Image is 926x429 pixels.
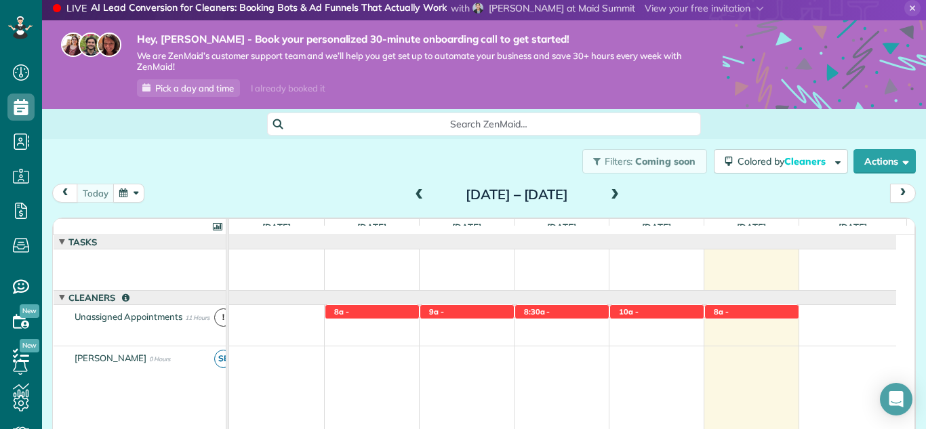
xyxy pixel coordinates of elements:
span: [PERSON_NAME] (Example Appointment) [523,317,606,346]
span: [PERSON_NAME] (Example Appointment) [713,317,791,346]
span: with [451,2,470,14]
span: [DATE] [449,222,484,232]
button: next [890,184,916,202]
span: [DATE] [260,222,294,232]
span: 8:30a - 10:30a [523,307,550,326]
img: jorge-587dff0eeaa6aab1f244e6dc62b8924c3b6ad411094392a53c71c6c4a576187d.jpg [79,33,103,57]
div: [STREET_ADDRESS] [325,305,419,319]
div: [STREET_ADDRESS] [610,305,704,319]
div: [STREET_ADDRESS] [420,305,514,319]
span: 8a - 10a [713,307,729,326]
span: [PERSON_NAME] (Example Appointment) [428,317,511,346]
span: ! [214,308,233,327]
span: [DATE] [734,222,769,232]
span: New [20,304,39,318]
span: Colored by [738,155,830,167]
span: Tasks [66,237,100,247]
div: [STREET_ADDRESS] [515,305,609,319]
button: Actions [853,149,916,173]
button: Colored byCleaners [714,149,848,173]
strong: Hey, [PERSON_NAME] - Book your personalized 30-minute onboarding call to get started! [137,33,682,46]
div: Open Intercom Messenger [880,383,912,415]
span: [PERSON_NAME] at Maid Summit [489,2,635,14]
span: [PERSON_NAME] (Example Appointment) [618,317,692,346]
span: [DATE] [544,222,579,232]
span: [DATE] [836,222,870,232]
span: 0 Hours [149,355,170,363]
div: I already booked it [243,80,333,97]
span: We are ZenMaid’s customer support team and we’ll help you get set up to automate your business an... [137,50,682,73]
div: [STREET_ADDRESS] [705,305,799,319]
img: michelle-19f622bdf1676172e81f8f8fba1fb50e276960ebfe0243fe18214015130c80e4.jpg [97,33,121,57]
span: [PERSON_NAME] [72,352,150,363]
a: Pick a day and time [137,79,240,97]
span: New [20,339,39,352]
span: [DATE] [639,222,674,232]
button: today [77,184,115,202]
span: Pick a day and time [155,83,234,94]
strong: AI Lead Conversion for Cleaners: Booking Bots & Ad Funnels That Actually Work [91,1,447,16]
span: [PERSON_NAME] (Example Appointment) [334,317,416,346]
span: 9a - 11:30a [428,307,455,326]
span: 8a - 9:30a [334,307,355,326]
span: 10a - 1p [618,307,639,326]
span: Cleaners [66,292,132,303]
span: 11 Hours [185,314,209,321]
img: rc-simon-8800daff0d2eb39cacf076593c434f5ffb35751efe55c5455cd5de04b127b0f0.jpg [472,3,483,14]
span: Filters: [605,155,633,167]
span: Cleaners [784,155,828,167]
button: prev [52,184,78,202]
span: SB [214,350,233,368]
span: Coming soon [635,155,696,167]
span: Unassigned Appointments [72,311,185,322]
img: maria-72a9807cf96188c08ef61303f053569d2e2a8a1cde33d635c8a3ac13582a053d.jpg [61,33,85,57]
span: [DATE] [355,222,389,232]
h2: [DATE] – [DATE] [432,187,602,202]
